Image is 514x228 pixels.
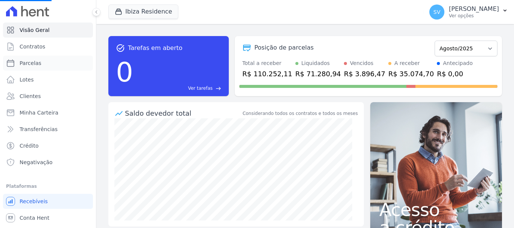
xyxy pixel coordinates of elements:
span: Ver tarefas [188,85,213,92]
a: Visão Geral [3,23,93,38]
span: Transferências [20,125,58,133]
div: Vencidos [350,59,373,67]
span: Minha Carteira [20,109,58,116]
a: Clientes [3,89,93,104]
div: R$ 0,00 [437,69,473,79]
span: Acesso [379,201,493,219]
span: task_alt [116,44,125,53]
a: Recebíveis [3,194,93,209]
button: SV [PERSON_NAME] Ver opções [423,2,514,23]
div: Total a receber [242,59,292,67]
p: [PERSON_NAME] [449,5,499,13]
a: Minha Carteira [3,105,93,120]
div: R$ 3.896,47 [344,69,385,79]
span: Clientes [20,92,41,100]
span: Lotes [20,76,34,83]
div: 0 [116,53,133,92]
div: R$ 110.252,11 [242,69,292,79]
a: Parcelas [3,56,93,71]
a: Transferências [3,122,93,137]
a: Contratos [3,39,93,54]
span: SV [433,9,440,15]
span: Crédito [20,142,39,149]
div: R$ 35.074,70 [388,69,434,79]
div: R$ 71.280,94 [295,69,341,79]
div: Liquidados [301,59,330,67]
a: Lotes [3,72,93,87]
p: Ver opções [449,13,499,19]
span: Conta Hent [20,214,49,222]
div: Considerando todos os contratos e todos os meses [243,110,358,117]
span: Recebíveis [20,198,48,205]
span: east [216,86,221,91]
a: Ver tarefas east [136,85,221,92]
span: Tarefas em aberto [128,44,182,53]
button: Ibiza Residence [108,5,178,19]
div: Antecipado [443,59,473,67]
a: Negativação [3,155,93,170]
span: Negativação [20,159,53,166]
span: Visão Geral [20,26,50,34]
div: A receber [394,59,420,67]
div: Plataformas [6,182,90,191]
span: Contratos [20,43,45,50]
a: Conta Hent [3,210,93,225]
a: Crédito [3,138,93,153]
div: Saldo devedor total [125,108,241,118]
span: Parcelas [20,59,41,67]
div: Posição de parcelas [254,43,314,52]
